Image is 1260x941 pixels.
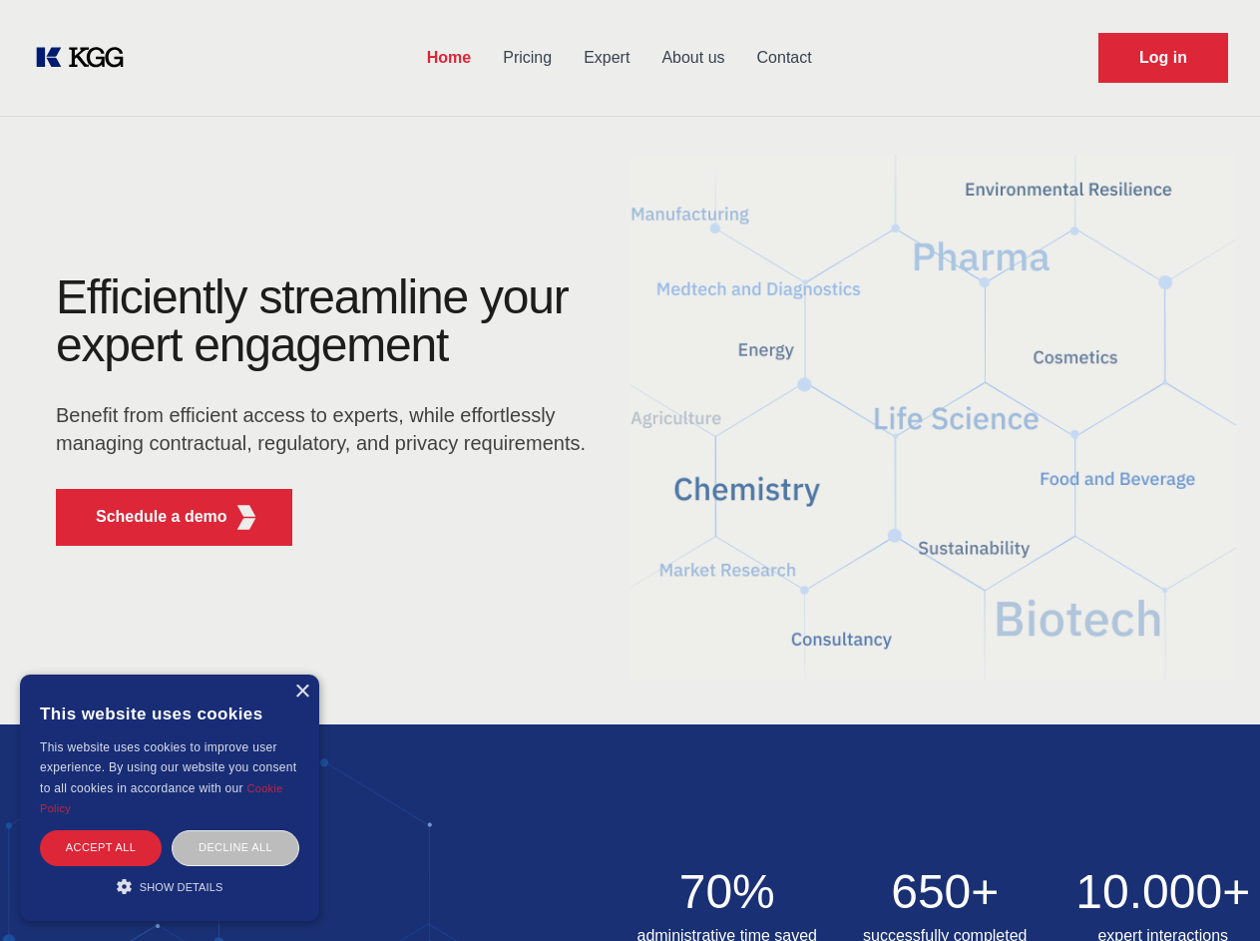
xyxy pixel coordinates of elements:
img: KGG Fifth Element RED [630,130,1237,705]
a: About us [645,32,740,84]
span: Show details [140,881,223,893]
a: Request Demo [1098,33,1228,83]
p: Benefit from efficient access to experts, while effortlessly managing contractual, regulatory, an... [56,401,599,457]
button: Schedule a demoKGG Fifth Element RED [56,489,292,546]
h2: 650+ [848,868,1043,916]
div: This website uses cookies [40,690,299,737]
div: Close [294,685,309,700]
p: Schedule a demo [96,505,227,529]
a: Home [411,32,487,84]
div: Accept all [40,830,162,865]
div: Show details [40,876,299,896]
a: Cookie Policy [40,782,283,814]
a: Pricing [487,32,568,84]
div: Decline all [172,830,299,865]
a: Contact [741,32,828,84]
h1: Efficiently streamline your expert engagement [56,273,599,369]
img: KGG Fifth Element RED [234,505,259,530]
h2: 70% [630,868,825,916]
span: This website uses cookies to improve user experience. By using our website you consent to all coo... [40,740,296,795]
a: Expert [568,32,645,84]
a: KOL Knowledge Platform: Talk to Key External Experts (KEE) [32,42,140,74]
